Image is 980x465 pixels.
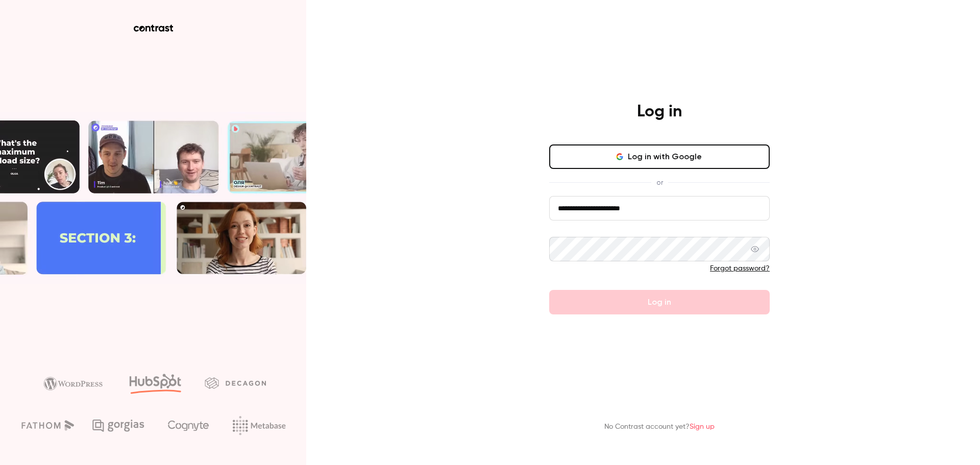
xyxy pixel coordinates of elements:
[205,377,266,388] img: decagon
[549,144,770,169] button: Log in with Google
[690,423,715,430] a: Sign up
[651,177,668,188] span: or
[710,265,770,272] a: Forgot password?
[604,422,715,432] p: No Contrast account yet?
[637,102,682,122] h4: Log in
